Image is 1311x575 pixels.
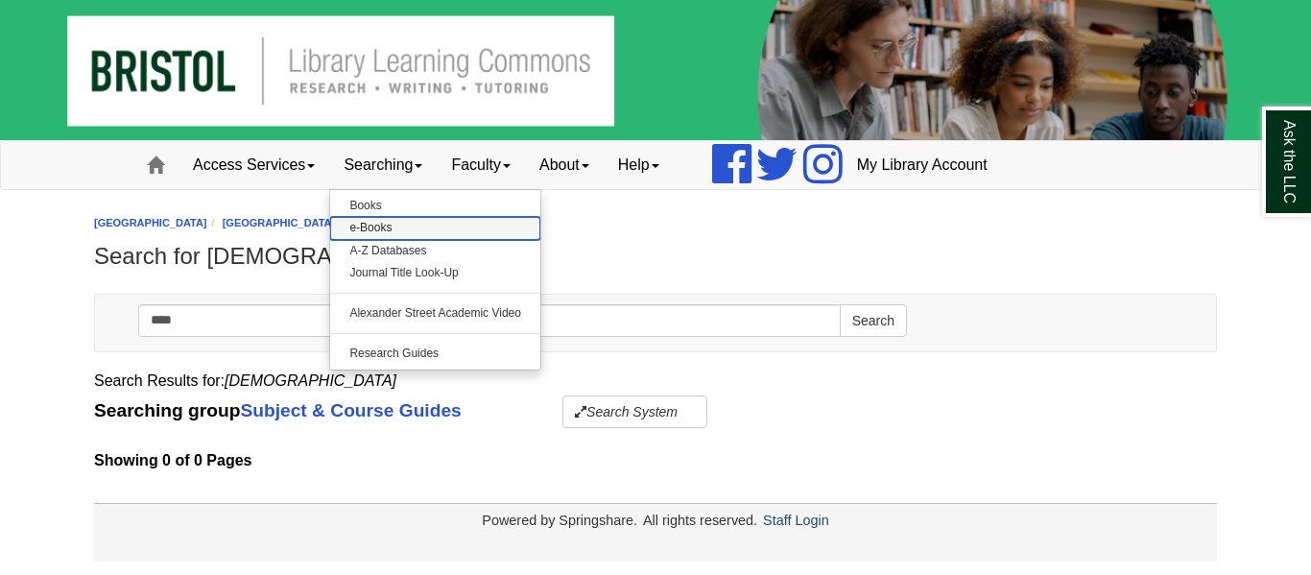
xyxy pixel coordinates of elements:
[840,304,907,337] button: Search
[225,372,396,389] em: [DEMOGRAPHIC_DATA]
[562,395,707,428] button: Search System
[437,141,525,189] a: Faculty
[240,400,461,420] a: Subject & Course Guides
[329,141,437,189] a: Searching
[330,262,540,284] a: Journal Title Look-Up
[94,217,207,228] a: [GEOGRAPHIC_DATA]
[330,240,540,262] a: A-Z Databases
[640,513,760,528] div: All rights reserved.
[330,217,540,239] a: e-Books
[94,368,1217,395] div: Search Results for:
[330,195,540,217] a: Books
[94,447,1217,474] strong: Showing 0 of 0 Pages
[179,141,329,189] a: Access Services
[763,513,829,528] a: Staff Login
[94,395,1217,428] div: Searching group
[330,343,540,365] a: Research Guides
[223,217,438,228] a: [GEOGRAPHIC_DATA] Learning Commons
[94,243,1217,270] h1: Search for [DEMOGRAPHIC_DATA]
[330,302,540,324] a: Alexander Street Academic Video
[479,513,640,528] div: Powered by Springshare.
[604,141,674,189] a: Help
[843,141,1002,189] a: My Library Account
[525,141,604,189] a: About
[94,214,1217,232] nav: breadcrumb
